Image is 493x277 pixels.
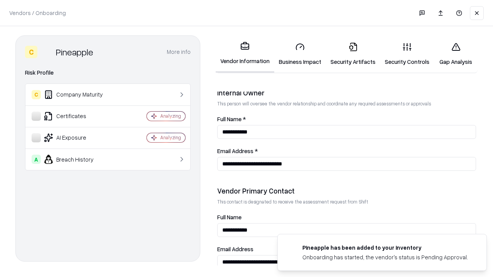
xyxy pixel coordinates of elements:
div: Pineapple [56,46,93,58]
div: Analyzing [160,113,181,119]
div: Pineapple has been added to your inventory [302,244,468,252]
p: This person will oversee the vendor relationship and coordinate any required assessments or appro... [217,100,476,107]
div: Company Maturity [32,90,124,99]
p: This contact is designated to receive the assessment request from Shift [217,199,476,205]
img: pineappleenergy.com [287,244,296,253]
div: Internal Owner [217,88,476,97]
div: C [32,90,41,99]
div: AI Exposure [32,133,124,142]
img: Pineapple [40,46,53,58]
a: Security Artifacts [326,36,380,72]
label: Email Address [217,246,476,252]
label: Full Name * [217,116,476,122]
a: Business Impact [274,36,326,72]
div: Breach History [32,155,124,164]
div: Risk Profile [25,68,191,77]
button: More info [167,45,191,59]
label: Email Address * [217,148,476,154]
div: Certificates [32,112,124,121]
div: Vendor Primary Contact [217,186,476,195]
div: C [25,46,37,58]
div: Analyzing [160,134,181,141]
a: Vendor Information [216,35,274,73]
div: Onboarding has started, the vendor's status is Pending Approval. [302,253,468,261]
p: Vendors / Onboarding [9,9,66,17]
a: Gap Analysis [434,36,478,72]
div: A [32,155,41,164]
a: Security Controls [380,36,434,72]
label: Full Name [217,214,476,220]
